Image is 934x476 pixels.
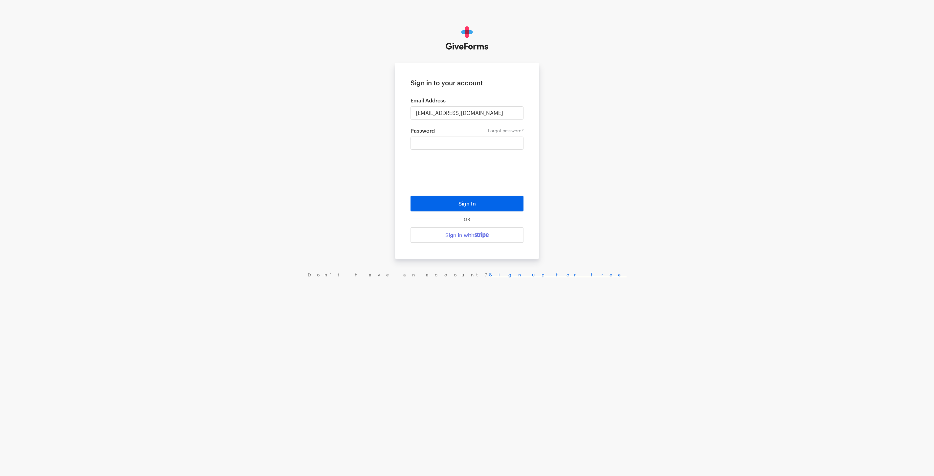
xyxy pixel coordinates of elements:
[489,272,627,277] a: Sign up for free
[411,196,523,211] button: Sign In
[488,128,523,133] a: Forgot password?
[446,26,489,50] img: GiveForms
[411,227,523,243] a: Sign in with
[462,217,472,222] span: OR
[411,127,523,134] label: Password
[411,97,523,104] label: Email Address
[417,160,517,185] iframe: reCAPTCHA
[411,79,523,87] h1: Sign in to your account
[475,232,489,238] img: stripe-07469f1003232ad58a8838275b02f7af1ac9ba95304e10fa954b414cd571f63b.svg
[7,272,927,278] div: Don’t have an account?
